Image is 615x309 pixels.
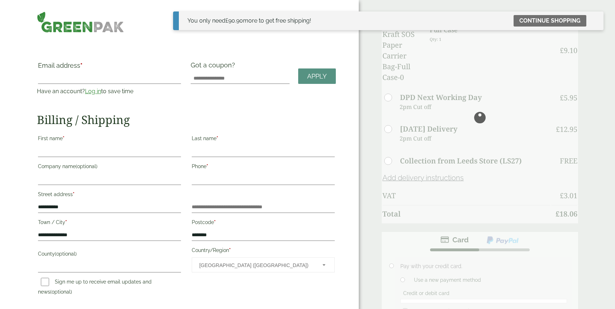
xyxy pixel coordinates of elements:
a: Continue shopping [514,15,586,27]
label: Town / City [38,217,181,229]
label: Street address [38,189,181,201]
abbr: required [73,191,75,197]
label: Country/Region [192,245,335,257]
span: 90.90 [225,17,243,24]
span: United Kingdom (UK) [199,258,313,273]
h2: Billing / Shipping [37,113,336,127]
span: £ [225,17,228,24]
label: Phone [192,161,335,173]
abbr: required [216,136,218,141]
span: (optional) [76,163,97,169]
label: County [38,249,181,261]
span: (optional) [50,289,72,295]
label: Email address [38,62,181,72]
span: Country/Region [192,257,335,272]
abbr: required [229,247,231,253]
abbr: required [206,163,208,169]
label: Company name [38,161,181,173]
label: Got a coupon? [191,61,238,72]
input: Sign me up to receive email updates and news(optional) [41,278,49,286]
label: First name [38,133,181,146]
abbr: required [63,136,65,141]
a: Log in [85,88,101,95]
a: Apply [298,68,336,84]
abbr: required [80,62,82,69]
label: Last name [192,133,335,146]
span: Apply [307,72,327,80]
div: You only need more to get free shipping! [187,16,311,25]
label: Postcode [192,217,335,229]
img: GreenPak Supplies [37,11,124,33]
abbr: required [214,219,216,225]
p: Have an account? to save time [37,87,182,96]
abbr: required [65,219,67,225]
label: Sign me up to receive email updates and news [38,279,152,297]
span: (optional) [55,251,77,257]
